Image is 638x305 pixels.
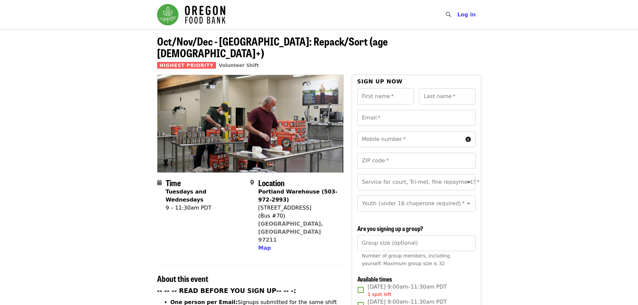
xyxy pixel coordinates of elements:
[166,204,245,212] div: 9 – 11:30am PDT
[446,11,451,18] i: search icon
[457,11,476,18] span: Log in
[258,204,338,212] div: [STREET_ADDRESS]
[157,179,162,186] i: calendar icon
[166,177,181,188] span: Time
[258,244,271,252] button: Map
[419,88,476,104] input: Last name
[219,63,259,68] a: Volunteer Shift
[357,224,423,233] span: Are you signing up a group?
[357,275,392,283] span: Available times
[258,188,338,203] strong: Portland Warehouse (503-972-2993)
[362,253,450,266] span: Number of group members, including yourself. Maximum group size is 32
[464,199,473,208] button: Open
[258,212,338,220] div: (Bus #70)
[157,273,208,284] span: About this event
[166,188,207,203] strong: Tuesdays and Wednesdays
[357,153,476,169] input: ZIP code
[258,177,285,188] span: Location
[157,4,225,25] img: Oregon Food Bank - Home
[368,283,447,298] span: [DATE] 9:00am–11:30am PDT
[258,221,323,243] a: [GEOGRAPHIC_DATA], [GEOGRAPHIC_DATA] 97211
[455,7,460,23] input: Search
[368,292,392,297] span: 1 spot left
[157,75,343,172] img: Oct/Nov/Dec - Portland: Repack/Sort (age 16+) organized by Oregon Food Bank
[357,88,414,104] input: First name
[452,8,481,21] button: Log in
[357,110,476,126] input: Email
[157,287,296,294] strong: -- -- -- READ BEFORE YOU SIGN UP-- -- -:
[357,235,476,251] input: [object Object]
[157,33,388,61] span: Oct/Nov/Dec - [GEOGRAPHIC_DATA]: Repack/Sort (age [DEMOGRAPHIC_DATA]+)
[357,78,403,85] span: Sign up now
[157,62,216,69] span: Highest Priority
[250,179,254,186] i: map-marker-alt icon
[357,131,463,147] input: Mobile number
[258,245,271,251] span: Map
[464,177,473,187] button: Open
[466,136,471,143] i: circle-info icon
